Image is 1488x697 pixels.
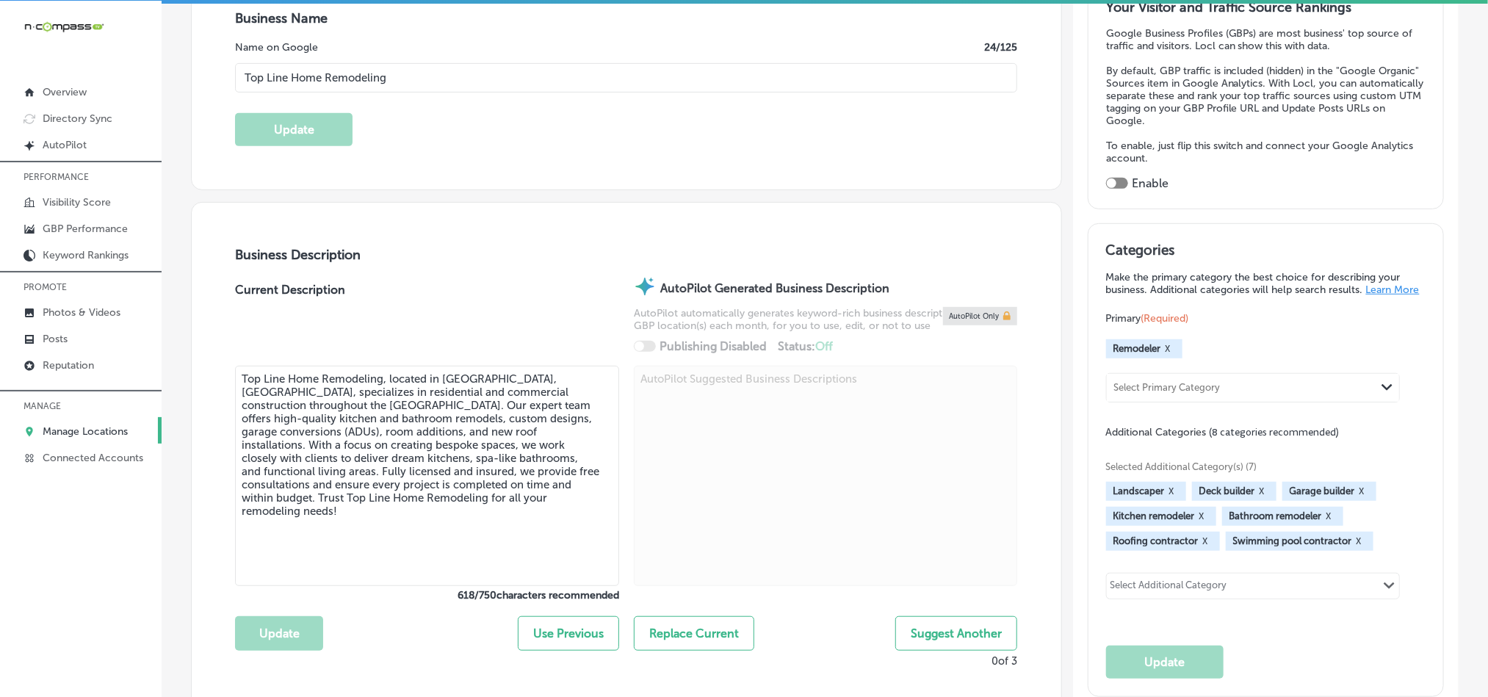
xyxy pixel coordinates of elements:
div: Select Additional Category [1110,579,1227,596]
span: Remodeler [1113,343,1161,354]
span: (8 categories recommended) [1210,425,1340,439]
span: Landscaper [1113,485,1165,496]
button: X [1195,510,1209,522]
p: Posts [43,333,68,345]
h3: Business Name [235,10,1017,26]
img: autopilot-icon [634,275,656,297]
button: X [1355,485,1369,497]
span: Kitchen remodeler [1113,510,1195,521]
p: Google Business Profiles (GBPs) are most business' top source of traffic and visitors. Locl can s... [1106,27,1426,52]
img: 660ab0bf-5cc7-4cb8-ba1c-48b5ae0f18e60NCTV_CLogo_TV_Black_-500x88.png [24,20,104,34]
div: Select Primary Category [1114,382,1221,393]
span: Garage builder [1290,485,1355,496]
p: Keyword Rankings [43,249,129,261]
h3: Business Description [235,247,1017,263]
label: Name on Google [235,41,318,54]
span: Bathroom remodeler [1229,510,1322,521]
p: Visibility Score [43,196,111,209]
p: Directory Sync [43,112,112,125]
p: Manage Locations [43,425,128,438]
p: Overview [43,86,87,98]
label: 618 / 750 characters recommended [235,589,619,602]
button: Use Previous [518,616,619,651]
button: X [1255,485,1269,497]
button: X [1165,485,1179,497]
span: Primary [1106,312,1189,325]
p: To enable, just flip this switch and connect your Google Analytics account. [1106,140,1426,165]
label: Enable [1132,176,1169,190]
button: Update [1106,646,1224,679]
button: Update [235,616,323,651]
span: Deck builder [1199,485,1255,496]
button: Update [235,113,353,146]
p: Photos & Videos [43,306,120,319]
textarea: Top Line Home Remodeling, located in [GEOGRAPHIC_DATA], [GEOGRAPHIC_DATA], specializes in residen... [235,366,619,586]
p: By default, GBP traffic is included (hidden) in the "Google Organic" Sources item in Google Analy... [1106,65,1426,127]
span: (Required) [1141,312,1189,325]
p: GBP Performance [43,223,128,235]
button: X [1322,510,1336,522]
input: Enter Location Name [235,63,1017,93]
p: AutoPilot [43,139,87,151]
p: 0 of 3 [992,654,1017,668]
p: Reputation [43,359,94,372]
button: X [1199,535,1213,547]
button: X [1161,343,1175,355]
span: Swimming pool contractor [1233,535,1352,546]
span: Selected Additional Category(s) (7) [1106,461,1415,472]
label: Current Description [235,283,345,366]
label: 24 /125 [984,41,1017,54]
span: Roofing contractor [1113,535,1199,546]
span: Additional Categories [1106,426,1340,438]
button: Replace Current [634,616,754,651]
p: Make the primary category the best choice for describing your business. Additional categories wil... [1106,271,1426,296]
button: Suggest Another [895,616,1017,651]
strong: AutoPilot Generated Business Description [660,281,889,295]
button: X [1352,535,1366,547]
p: Connected Accounts [43,452,143,464]
h3: Categories [1106,242,1426,264]
a: Learn More [1366,284,1420,296]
